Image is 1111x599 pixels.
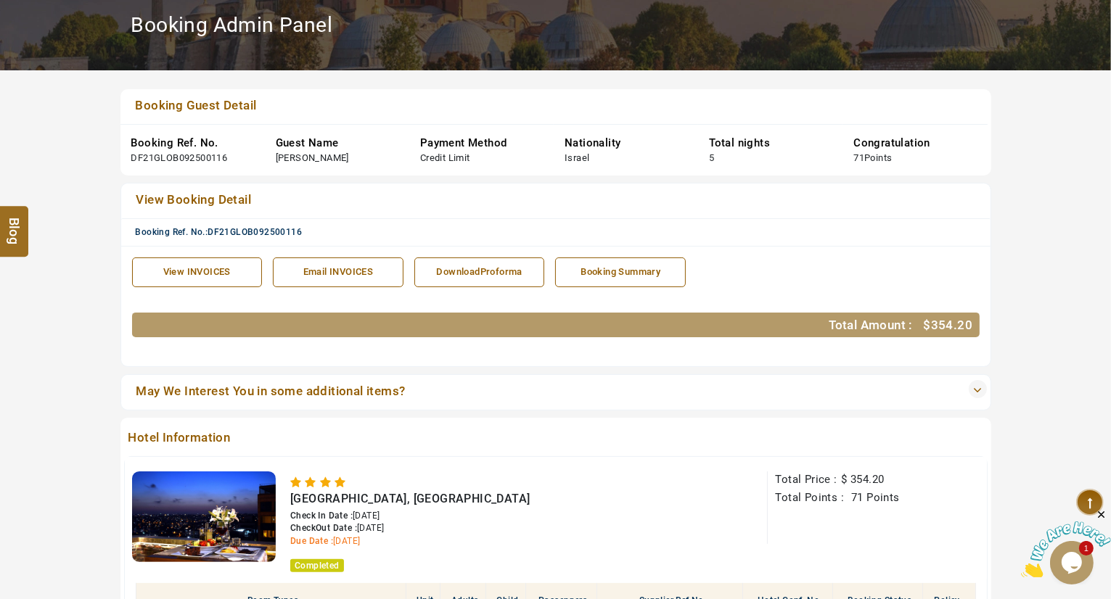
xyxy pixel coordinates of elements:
[131,152,228,165] div: DF21GLOB092500116
[276,152,349,165] div: [PERSON_NAME]
[132,471,276,562] img: c063fbdab6d1bbf5a04c1d4ef0a4b6677fb06abe.jpeg
[124,429,901,449] span: Hotel Information
[850,473,884,486] span: 354.20
[357,523,384,533] span: [DATE]
[414,257,545,287] a: DownloadProforma
[136,226,987,239] div: Booking Ref. No.:
[273,257,403,287] a: Email INVOICES
[131,96,895,117] a: Booking Guest Detail
[420,152,470,165] div: Credit Limit
[841,473,847,486] span: $
[290,511,353,521] span: Check In Date :
[140,265,255,279] div: View INVOICES
[853,136,976,151] div: Congratulation
[131,136,254,151] div: Booking Ref. No.
[709,136,832,151] div: Total nights
[829,318,913,332] span: Total Amount :
[709,152,714,165] div: 5
[333,536,360,546] span: [DATE]
[420,136,543,151] div: Payment Method
[132,382,895,402] a: May We Interest You in some additional items?
[565,136,687,151] div: Nationality
[132,257,263,287] a: View INVOICES
[563,265,678,279] div: Booking Summary
[853,152,864,163] span: 71
[775,491,844,504] span: Total Points :
[931,318,972,332] span: 354.20
[851,491,900,504] span: 71 Points
[864,152,892,163] span: Points
[276,136,398,151] div: Guest Name
[208,227,302,237] span: DF21GLOB092500116
[136,192,252,207] span: View Booking Detail
[131,12,333,38] h2: Booking Admin Panel
[290,523,357,533] span: CheckOut Date :
[353,511,380,521] span: [DATE]
[290,559,344,572] span: Completed
[1021,508,1111,577] iframe: chat widget
[775,473,837,486] span: Total Price :
[290,536,333,546] span: Due Date :
[555,257,686,287] a: Booking Summary
[923,318,930,332] span: $
[290,492,530,505] span: [GEOGRAPHIC_DATA], [GEOGRAPHIC_DATA]
[5,218,24,230] span: Blog
[565,152,589,165] div: Israel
